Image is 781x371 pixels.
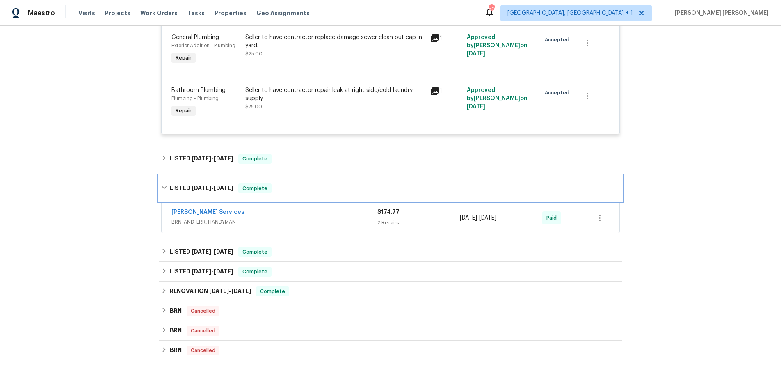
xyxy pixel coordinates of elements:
[489,5,494,13] div: 50
[170,326,182,336] h6: BRN
[159,321,622,341] div: BRN Cancelled
[172,107,195,115] span: Repair
[170,267,233,277] h6: LISTED
[171,34,219,40] span: General Plumbing
[159,341,622,360] div: BRN Cancelled
[170,183,233,193] h6: LISTED
[245,33,425,50] div: Seller to have contractor replace damage sewer clean out cap in yard.
[187,307,219,315] span: Cancelled
[192,268,211,274] span: [DATE]
[231,288,251,294] span: [DATE]
[78,9,95,17] span: Visits
[187,327,219,335] span: Cancelled
[215,9,247,17] span: Properties
[159,262,622,282] div: LISTED [DATE]-[DATE]Complete
[105,9,130,17] span: Projects
[187,346,219,355] span: Cancelled
[467,51,485,57] span: [DATE]
[159,242,622,262] div: LISTED [DATE]-[DATE]Complete
[192,185,233,191] span: -
[171,218,377,226] span: BRN_AND_LRR, HANDYMAN
[192,268,233,274] span: -
[172,54,195,62] span: Repair
[239,248,271,256] span: Complete
[140,9,178,17] span: Work Orders
[257,287,288,295] span: Complete
[377,209,400,215] span: $174.77
[159,149,622,169] div: LISTED [DATE]-[DATE]Complete
[467,87,528,110] span: Approved by [PERSON_NAME] on
[214,156,233,161] span: [DATE]
[192,249,211,254] span: [DATE]
[460,214,496,222] span: -
[192,156,233,161] span: -
[546,214,560,222] span: Paid
[545,89,573,97] span: Accepted
[377,219,460,227] div: 2 Repairs
[460,215,477,221] span: [DATE]
[171,209,244,215] a: [PERSON_NAME] Services
[430,86,462,96] div: 1
[171,43,235,48] span: Exterior Addition - Plumbing
[245,51,263,56] span: $25.00
[209,288,251,294] span: -
[159,282,622,301] div: RENOVATION [DATE]-[DATE]Complete
[192,185,211,191] span: [DATE]
[171,96,219,101] span: Plumbing - Plumbing
[239,155,271,163] span: Complete
[245,104,262,109] span: $75.00
[214,268,233,274] span: [DATE]
[209,288,229,294] span: [DATE]
[256,9,310,17] span: Geo Assignments
[507,9,633,17] span: [GEOGRAPHIC_DATA], [GEOGRAPHIC_DATA] + 1
[214,249,233,254] span: [DATE]
[28,9,55,17] span: Maestro
[170,346,182,355] h6: BRN
[245,86,425,103] div: Seller to have contractor repair leak at right side/cold laundry supply.
[170,247,233,257] h6: LISTED
[479,215,496,221] span: [DATE]
[671,9,769,17] span: [PERSON_NAME] [PERSON_NAME]
[192,156,211,161] span: [DATE]
[467,34,528,57] span: Approved by [PERSON_NAME] on
[214,185,233,191] span: [DATE]
[239,268,271,276] span: Complete
[192,249,233,254] span: -
[239,184,271,192] span: Complete
[467,104,485,110] span: [DATE]
[170,306,182,316] h6: BRN
[430,33,462,43] div: 1
[170,286,251,296] h6: RENOVATION
[170,154,233,164] h6: LISTED
[545,36,573,44] span: Accepted
[171,87,226,93] span: Bathroom Plumbing
[159,301,622,321] div: BRN Cancelled
[187,10,205,16] span: Tasks
[159,175,622,202] div: LISTED [DATE]-[DATE]Complete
